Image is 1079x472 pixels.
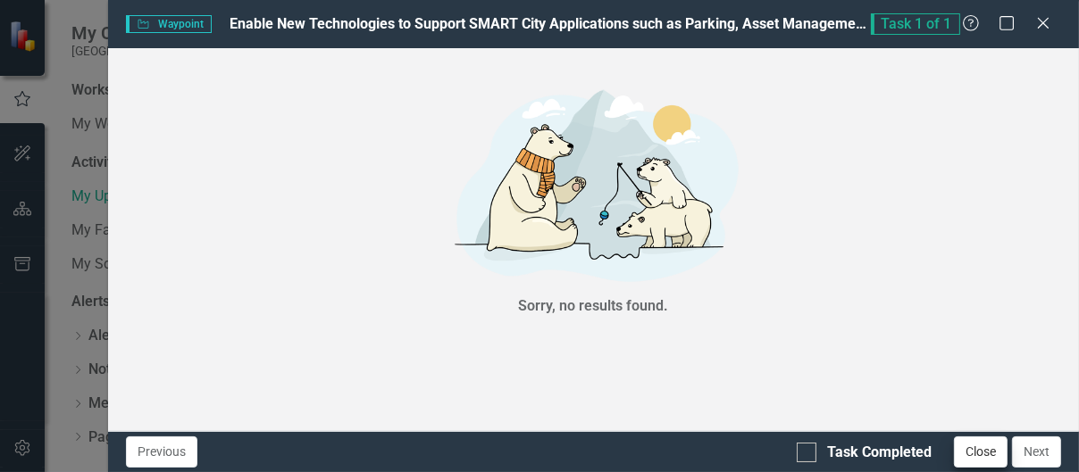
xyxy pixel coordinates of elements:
[126,436,197,468] button: Previous
[518,296,668,317] div: Sorry, no results found.
[325,75,861,292] img: No results found
[230,15,1016,32] span: Enable New Technologies to Support SMART City Applications such as Parking, Asset Management and ...
[871,13,960,35] span: Task 1 of 1
[1012,436,1061,468] button: Next
[126,15,212,33] span: Waypoint
[827,443,932,463] div: Task Completed
[954,436,1008,468] button: Close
